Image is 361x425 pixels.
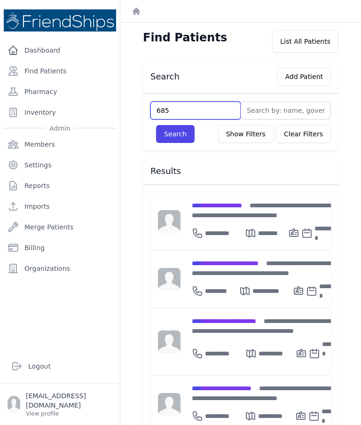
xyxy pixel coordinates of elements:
[241,102,331,119] input: Search by: name, government id or phone
[4,82,116,101] a: Pharmacy
[4,197,116,216] a: Imports
[8,357,112,376] a: Logout
[158,268,180,291] img: person-242608b1a05df3501eefc295dc1bc67a.jpg
[158,393,180,416] img: person-242608b1a05df3501eefc295dc1bc67a.jpg
[150,71,180,82] h3: Search
[156,125,195,143] button: Search
[4,238,116,257] a: Billing
[150,165,331,177] h3: Results
[46,124,74,133] span: Admin
[150,102,241,119] input: Find by: id
[158,210,180,233] img: person-242608b1a05df3501eefc295dc1bc67a.jpg
[4,41,116,60] a: Dashboard
[272,30,338,53] div: List All Patients
[4,156,116,174] a: Settings
[8,391,112,417] a: [EMAIL_ADDRESS][DOMAIN_NAME] View profile
[158,331,180,353] img: person-242608b1a05df3501eefc295dc1bc67a.jpg
[276,125,331,143] button: Clear Filters
[143,30,227,45] h1: Find Patients
[4,103,116,122] a: Inventory
[26,410,112,417] p: View profile
[4,9,116,31] img: Medical Missions EMR
[218,125,274,143] button: Show Filters
[4,135,116,154] a: Members
[4,259,116,278] a: Organizations
[4,62,116,80] a: Find Patients
[26,391,112,410] p: [EMAIL_ADDRESS][DOMAIN_NAME]
[4,218,116,236] a: Merge Patients
[4,176,116,195] a: Reports
[277,68,331,86] button: Add Patient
